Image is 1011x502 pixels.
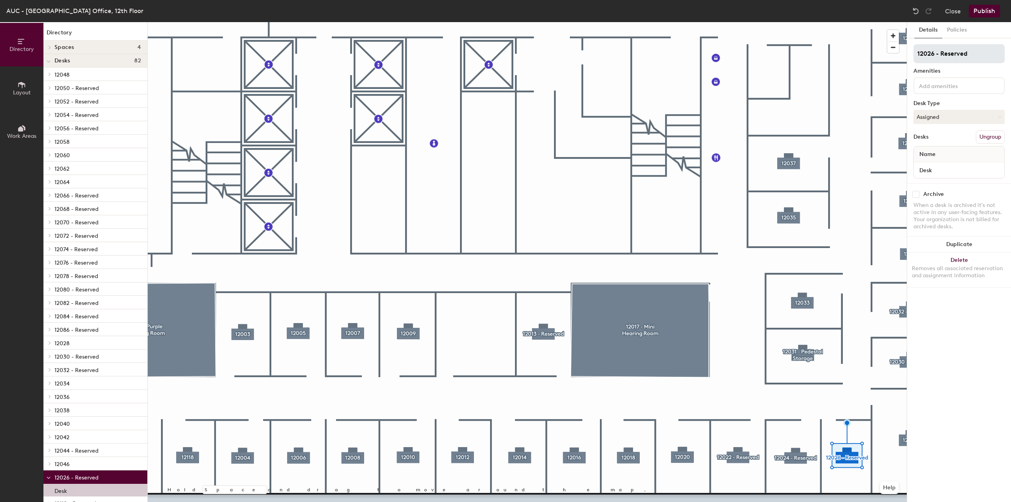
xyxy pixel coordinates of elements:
[54,286,99,293] span: 12080 - Reserved
[54,44,74,51] span: Spaces
[54,85,99,92] span: 12050 - Reserved
[54,474,98,481] span: 12026 - Reserved
[913,100,1005,107] div: Desk Type
[54,98,98,105] span: 12052 - Reserved
[137,44,141,51] span: 4
[54,273,98,280] span: 12078 - Reserved
[54,380,70,387] span: 12034
[914,22,942,38] button: Details
[43,28,147,41] h1: Directory
[976,130,1005,144] button: Ungroup
[54,192,98,199] span: 12066 - Reserved
[13,89,31,96] span: Layout
[9,46,34,53] span: Directory
[969,5,1000,17] button: Publish
[54,165,70,172] span: 12062
[915,147,940,162] span: Name
[54,152,70,159] span: 12060
[913,202,1005,230] div: When a desk is archived it's not active in any user-facing features. Your organization is not bil...
[54,300,98,306] span: 12082 - Reserved
[54,447,98,454] span: 12044 - Reserved
[54,219,98,226] span: 12070 - Reserved
[913,110,1005,124] button: Assigned
[54,353,99,360] span: 12030 - Reserved
[54,112,98,118] span: 12054 - Reserved
[54,58,70,64] span: Desks
[54,407,70,414] span: 12038
[54,394,70,400] span: 12036
[54,367,98,374] span: 12032 - Reserved
[942,22,972,38] button: Policies
[912,7,920,15] img: Undo
[6,6,143,16] div: AUC - [GEOGRAPHIC_DATA] Office, 12th Floor
[54,139,70,145] span: 12058
[915,165,1003,176] input: Unnamed desk
[54,125,98,132] span: 12056 - Reserved
[913,68,1005,74] div: Amenities
[917,81,988,90] input: Add amenities
[54,206,98,212] span: 12068 - Reserved
[54,233,98,239] span: 12072 - Reserved
[907,237,1011,252] button: Duplicate
[880,481,899,494] button: Help
[54,434,70,441] span: 12042
[54,71,70,78] span: 12048
[54,327,98,333] span: 12086 - Reserved
[913,134,928,140] div: Desks
[54,485,67,494] p: Desk
[134,58,141,64] span: 82
[907,252,1011,287] button: DeleteRemoves all associated reservation and assignment information
[7,133,36,139] span: Work Areas
[54,340,70,347] span: 12028
[912,265,1006,279] div: Removes all associated reservation and assignment information
[54,421,70,427] span: 12040
[54,246,98,253] span: 12074 - Reserved
[54,313,98,320] span: 12084 - Reserved
[54,461,70,468] span: 12046
[925,7,932,15] img: Redo
[54,259,98,266] span: 12076 - Reserved
[923,191,944,197] div: Archive
[945,5,961,17] button: Close
[54,179,70,186] span: 12064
